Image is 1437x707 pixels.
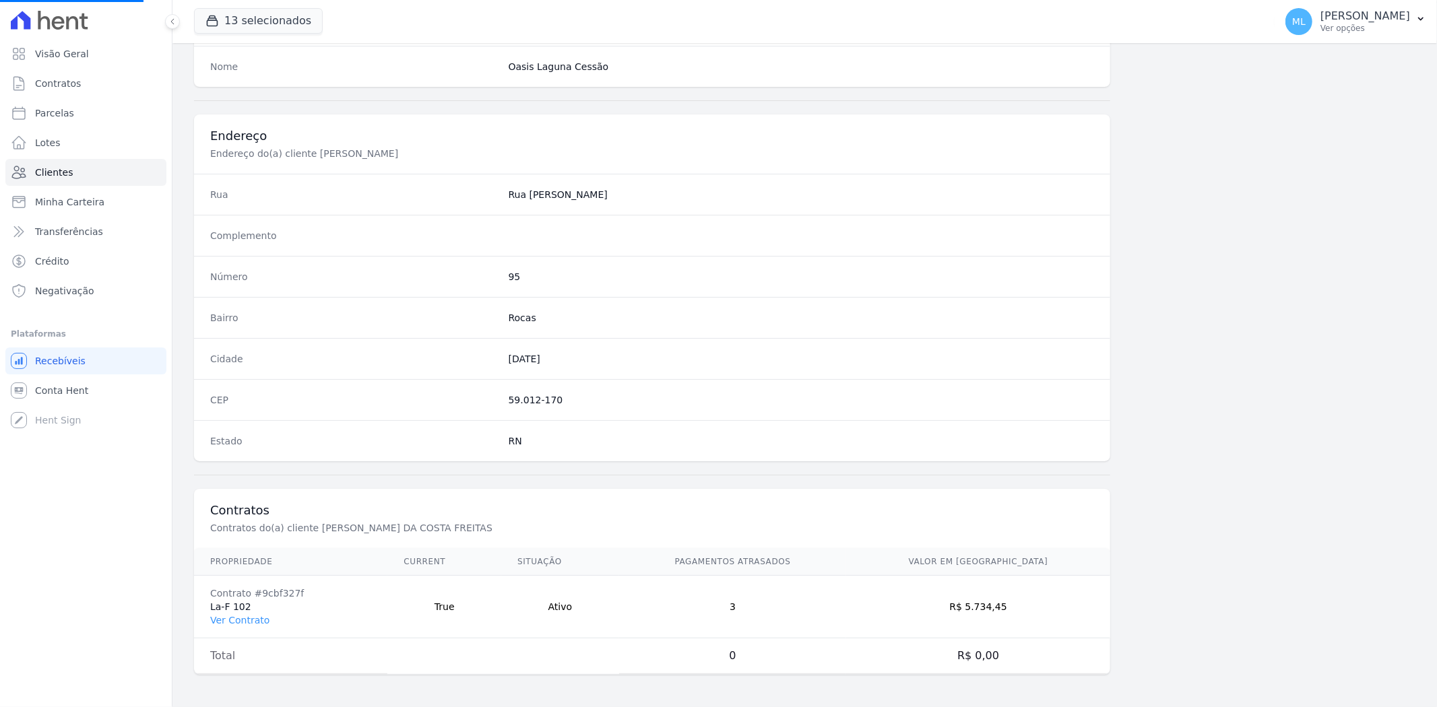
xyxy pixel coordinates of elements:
[509,311,1094,325] dd: Rocas
[35,255,69,268] span: Crédito
[210,352,498,366] dt: Cidade
[210,188,498,201] dt: Rua
[210,270,498,283] dt: Número
[509,60,1094,73] dd: Oasis Laguna Cessão
[619,548,847,576] th: Pagamentos Atrasados
[210,586,371,600] div: Contrato #9cbf327f
[35,106,74,120] span: Parcelas
[5,70,166,97] a: Contratos
[846,548,1110,576] th: Valor em [GEOGRAPHIC_DATA]
[5,159,166,186] a: Clientes
[5,189,166,215] a: Minha Carteira
[5,129,166,156] a: Lotes
[210,615,269,626] a: Ver Contrato
[1320,9,1410,23] p: [PERSON_NAME]
[509,270,1094,283] dd: 95
[210,311,498,325] dt: Bairro
[210,147,663,160] p: Endereço do(a) cliente [PERSON_NAME]
[35,195,104,209] span: Minha Carteira
[5,218,166,245] a: Transferências
[387,548,501,576] th: Current
[509,434,1094,448] dd: RN
[194,638,387,674] td: Total
[210,502,1094,518] h3: Contratos
[210,229,498,242] dt: Complemento
[619,638,847,674] td: 0
[194,576,387,638] td: La-F 102
[35,136,61,149] span: Lotes
[5,277,166,304] a: Negativação
[5,377,166,404] a: Conta Hent
[5,40,166,67] a: Visão Geral
[210,128,1094,144] h3: Endereço
[210,434,498,448] dt: Estado
[509,352,1094,366] dd: [DATE]
[509,188,1094,201] dd: Rua [PERSON_NAME]
[194,548,387,576] th: Propriedade
[35,166,73,179] span: Clientes
[846,576,1110,638] td: R$ 5.734,45
[35,354,86,368] span: Recebíveis
[1320,23,1410,34] p: Ver opções
[501,548,619,576] th: Situação
[619,576,847,638] td: 3
[5,100,166,127] a: Parcelas
[1292,17,1306,26] span: ML
[509,393,1094,407] dd: 59.012-170
[210,521,663,535] p: Contratos do(a) cliente [PERSON_NAME] DA COSTA FREITAS
[5,347,166,374] a: Recebíveis
[35,47,89,61] span: Visão Geral
[387,576,501,638] td: True
[35,225,103,238] span: Transferências
[501,576,619,638] td: Ativo
[194,8,323,34] button: 13 selecionados
[35,284,94,298] span: Negativação
[210,60,498,73] dt: Nome
[1275,3,1437,40] button: ML [PERSON_NAME] Ver opções
[210,393,498,407] dt: CEP
[35,77,81,90] span: Contratos
[5,248,166,275] a: Crédito
[11,326,161,342] div: Plataformas
[35,384,88,397] span: Conta Hent
[846,638,1110,674] td: R$ 0,00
